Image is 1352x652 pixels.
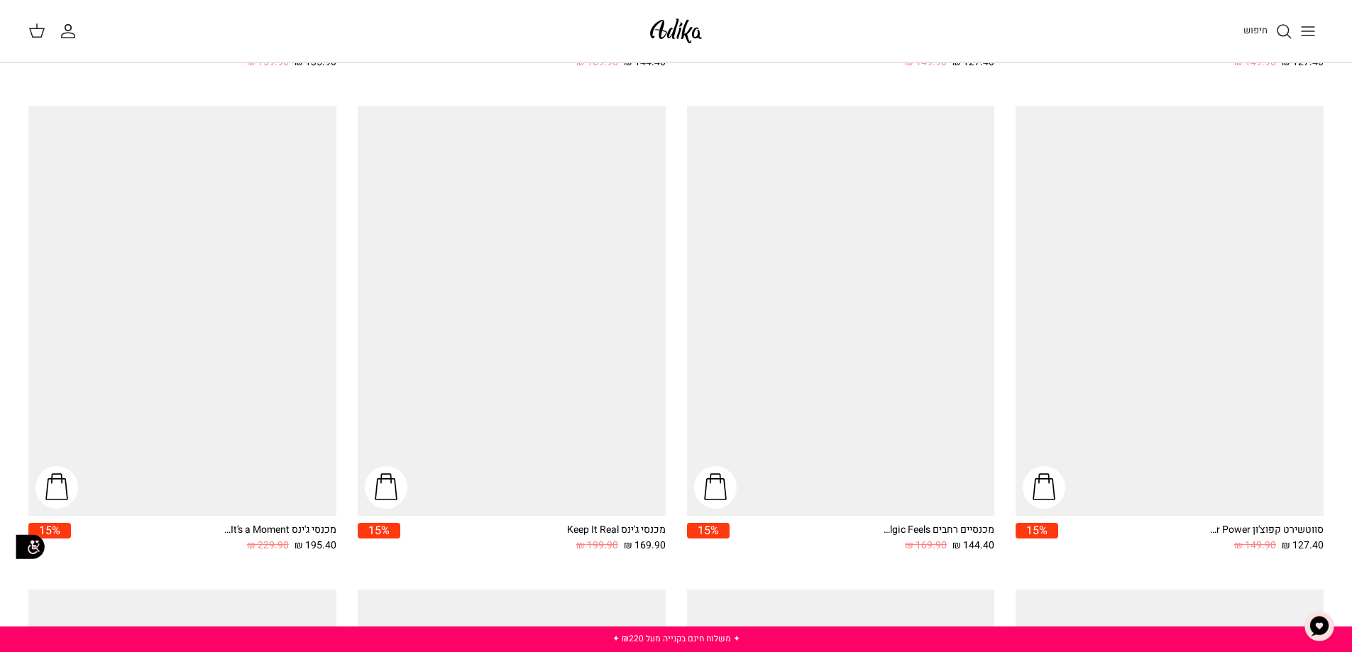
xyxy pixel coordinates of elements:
span: 15% [358,523,400,538]
a: מכנסי ג'ינס It’s a Moment גזרה רחבה | BAGGY [28,106,336,516]
a: חיפוש [1243,23,1292,40]
span: 149.90 ₪ [1234,538,1276,553]
span: 169.90 ₪ [905,538,947,553]
span: 15% [687,523,730,538]
img: accessibility_icon02.svg [11,527,50,566]
a: סווטשירט קפוצ'ון Star Power אוברסייז [1016,106,1324,516]
a: מכנסי ג'ינס It’s a Moment גזרה רחבה | BAGGY 195.40 ₪ 229.90 ₪ [71,523,336,553]
button: צ'אט [1298,605,1341,648]
span: 169.90 ₪ [624,538,666,553]
a: מכנסיים רחבים Nostalgic Feels קורדרוי [687,106,995,516]
span: 15% [1016,523,1058,538]
span: 195.40 ₪ [295,538,336,553]
button: Toggle menu [1292,16,1324,47]
span: 127.40 ₪ [1282,538,1324,553]
span: 144.40 ₪ [952,538,994,553]
div: סווטשירט קפוצ'ון Star Power אוברסייז [1210,523,1324,538]
img: Adika IL [646,14,706,48]
div: מכנסיים רחבים Nostalgic Feels קורדרוי [881,523,994,538]
a: מכנסיים רחבים Nostalgic Feels קורדרוי 144.40 ₪ 169.90 ₪ [730,523,995,553]
a: החשבון שלי [60,23,82,40]
div: מכנסי ג'ינס It’s a Moment גזרה רחבה | BAGGY [223,523,336,538]
a: 15% [358,523,400,553]
a: מכנסי ג'ינס Keep It Real 169.90 ₪ 199.90 ₪ [400,523,666,553]
a: 15% [687,523,730,553]
a: סווטשירט קפוצ'ון Star Power אוברסייז 127.40 ₪ 149.90 ₪ [1058,523,1324,553]
span: 229.90 ₪ [247,538,289,553]
div: מכנסי ג'ינס Keep It Real [552,523,666,538]
span: חיפוש [1243,23,1268,37]
a: 15% [1016,523,1058,553]
a: ✦ משלוח חינם בקנייה מעל ₪220 ✦ [612,632,740,645]
span: 199.90 ₪ [576,538,618,553]
a: מכנסי ג'ינס Keep It Real [358,106,666,516]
